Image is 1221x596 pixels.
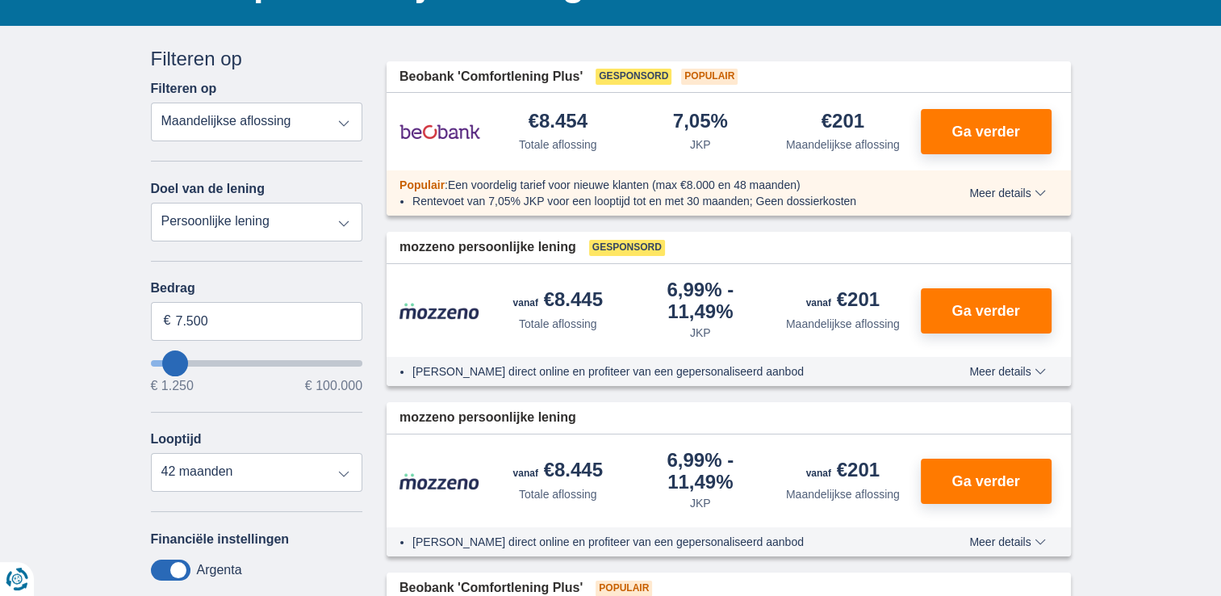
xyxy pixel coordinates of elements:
input: wantToBorrow [151,360,363,367]
span: Gesponsord [589,240,665,256]
li: [PERSON_NAME] direct online en profiteer van een gepersonaliseerd aanbod [412,363,910,380]
div: Totale aflossing [519,136,597,153]
span: € 1.250 [151,380,194,392]
span: € [164,312,171,330]
label: Bedrag [151,281,363,296]
button: Meer details [957,187,1057,199]
label: Looptijd [151,432,202,447]
div: €8.445 [513,290,603,313]
label: Argenta [197,563,242,577]
span: Meer details [969,536,1045,548]
span: € 100.000 [305,380,362,392]
div: €8.445 [513,460,603,483]
span: Populair [399,178,445,191]
button: Ga verder [921,109,1052,154]
span: Populair [681,69,738,85]
div: 7,05% [673,111,728,133]
span: Gesponsord [596,69,671,85]
span: mozzeno persoonlijke lening [399,409,576,427]
li: Rentevoet van 7,05% JKP voor een looptijd tot en met 30 maanden; Geen dossierkosten [412,193,910,209]
span: Meer details [969,187,1045,199]
img: product.pl.alt Mozzeno [399,472,480,490]
div: Maandelijkse aflossing [786,136,900,153]
button: Meer details [957,365,1057,378]
span: Beobank 'Comfortlening Plus' [399,68,583,86]
span: mozzeno persoonlijke lening [399,238,576,257]
img: product.pl.alt Mozzeno [399,302,480,320]
button: Ga verder [921,459,1052,504]
div: €201 [806,290,880,313]
div: €8.454 [529,111,588,133]
button: Ga verder [921,288,1052,334]
div: €201 [806,460,880,483]
span: Ga verder [951,474,1019,489]
div: Maandelijkse aflossing [786,316,900,332]
div: JKP [690,325,711,341]
li: [PERSON_NAME] direct online en profiteer van een gepersonaliseerd aanbod [412,534,910,550]
img: product.pl.alt Beobank [399,111,480,152]
label: Filteren op [151,82,217,96]
div: Totale aflossing [519,316,597,332]
div: Filteren op [151,45,363,73]
span: Ga verder [951,124,1019,139]
span: Meer details [969,366,1045,377]
div: 6,99% [636,280,766,321]
button: Meer details [957,535,1057,548]
label: Financiële instellingen [151,532,290,547]
div: JKP [690,136,711,153]
span: Ga verder [951,304,1019,318]
div: : [387,177,923,193]
div: Maandelijkse aflossing [786,486,900,502]
div: Totale aflossing [519,486,597,502]
div: €201 [822,111,864,133]
div: JKP [690,495,711,511]
div: 6,99% [636,451,766,492]
label: Doel van de lening [151,182,265,196]
span: Een voordelig tarief voor nieuwe klanten (max €8.000 en 48 maanden) [448,178,801,191]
